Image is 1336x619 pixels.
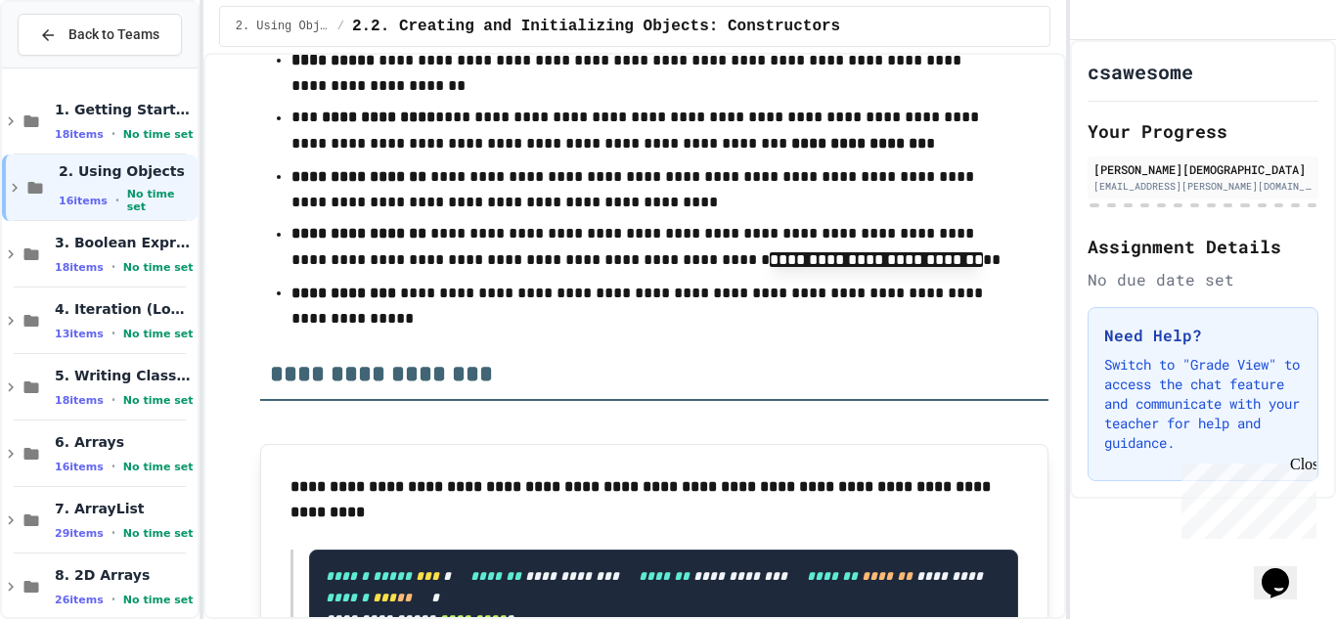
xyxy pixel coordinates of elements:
[123,128,194,141] span: No time set
[123,261,194,274] span: No time set
[111,525,115,541] span: •
[111,592,115,607] span: •
[55,367,194,384] span: 5. Writing Classes
[55,261,104,274] span: 18 items
[55,300,194,318] span: 4. Iteration (Loops)
[59,195,108,207] span: 16 items
[1088,58,1193,85] h1: csawesome
[127,188,194,213] span: No time set
[123,527,194,540] span: No time set
[55,101,194,118] span: 1. Getting Started and Primitive Types
[1088,233,1318,260] h2: Assignment Details
[68,24,159,45] span: Back to Teams
[1104,324,1302,347] h3: Need Help?
[55,234,194,251] span: 3. Boolean Expressions and If Statements
[55,128,104,141] span: 18 items
[55,527,104,540] span: 29 items
[123,461,194,473] span: No time set
[1254,541,1316,599] iframe: chat widget
[123,394,194,407] span: No time set
[111,259,115,275] span: •
[352,15,840,38] span: 2.2. Creating and Initializing Objects: Constructors
[111,126,115,142] span: •
[55,594,104,606] span: 26 items
[123,594,194,606] span: No time set
[55,328,104,340] span: 13 items
[111,392,115,408] span: •
[115,193,119,208] span: •
[1093,179,1313,194] div: [EMAIL_ADDRESS][PERSON_NAME][DOMAIN_NAME]
[55,566,194,584] span: 8. 2D Arrays
[55,433,194,451] span: 6. Arrays
[1088,117,1318,145] h2: Your Progress
[59,162,194,180] span: 2. Using Objects
[337,19,344,34] span: /
[1174,456,1316,539] iframe: chat widget
[1088,268,1318,291] div: No due date set
[55,394,104,407] span: 18 items
[1093,160,1313,178] div: [PERSON_NAME][DEMOGRAPHIC_DATA]
[55,461,104,473] span: 16 items
[8,8,135,124] div: Chat with us now!Close
[18,14,182,56] button: Back to Teams
[1104,355,1302,453] p: Switch to "Grade View" to access the chat feature and communicate with your teacher for help and ...
[111,459,115,474] span: •
[236,19,330,34] span: 2. Using Objects
[123,328,194,340] span: No time set
[111,326,115,341] span: •
[55,500,194,517] span: 7. ArrayList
